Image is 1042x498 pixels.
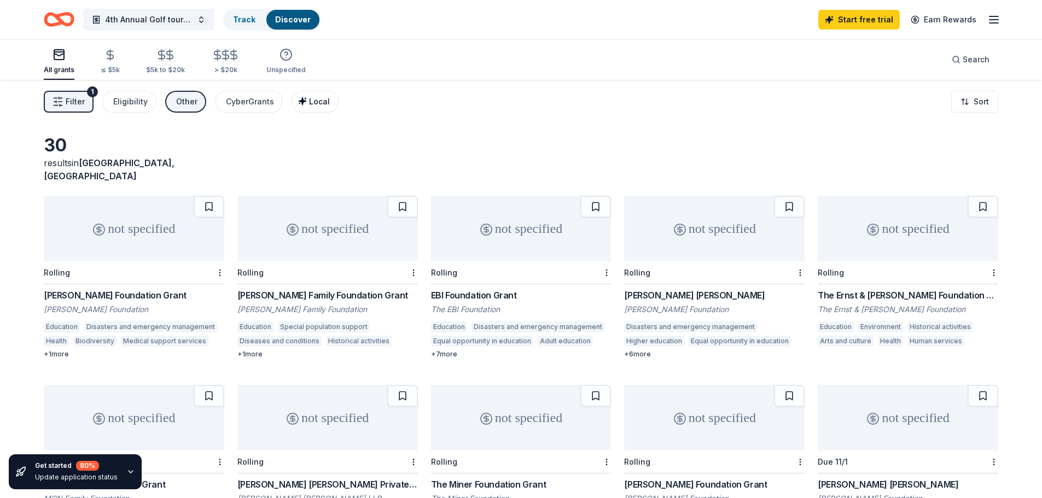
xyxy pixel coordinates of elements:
[211,44,240,80] button: > $20k
[904,10,983,30] a: Earn Rewards
[624,457,650,466] div: Rolling
[818,196,998,261] div: not specified
[237,304,418,315] div: [PERSON_NAME] Family Foundation
[237,350,418,359] div: + 1 more
[237,336,322,347] div: Diseases and conditions
[44,196,224,261] div: not specified
[44,321,80,332] div: Education
[624,385,805,450] div: not specified
[44,156,224,183] div: results
[818,10,900,30] a: Start free trial
[624,478,805,491] div: [PERSON_NAME] Foundation Grant
[237,385,418,450] div: not specified
[237,478,418,491] div: [PERSON_NAME] [PERSON_NAME] Private Foundation Grant
[431,289,612,302] div: EBI Foundation Grant
[113,95,148,108] div: Eligibility
[73,336,117,347] div: Biodiversity
[146,44,185,80] button: $5k to $20k
[101,66,120,74] div: ≤ $5k
[275,15,311,24] a: Discover
[292,91,339,113] button: Local
[963,53,989,66] span: Search
[431,336,533,347] div: Equal opportunity in education
[44,289,224,302] div: [PERSON_NAME] Foundation Grant
[44,44,74,80] button: All grants
[83,9,214,31] button: 4th Annual Golf tournament
[76,461,99,471] div: 80 %
[215,91,283,113] button: CyberGrants
[326,336,392,347] div: Historical activities
[226,95,274,108] div: CyberGrants
[87,86,98,97] div: 1
[146,66,185,74] div: $5k to $20k
[818,304,998,315] div: The Ernst & [PERSON_NAME] Foundation
[907,321,973,332] div: Historical activities
[431,304,612,315] div: The EBI Foundation
[624,196,805,359] a: not specifiedRolling[PERSON_NAME] [PERSON_NAME][PERSON_NAME] FoundationDisasters and emergency ma...
[431,196,612,359] a: not specifiedRollingEBI Foundation GrantThe EBI FoundationEducationDisasters and emergency manage...
[44,304,224,315] div: [PERSON_NAME] Foundation
[266,44,306,80] button: Unspecified
[266,66,306,74] div: Unspecified
[951,91,998,113] button: Sort
[818,268,844,277] div: Rolling
[431,196,612,261] div: not specified
[431,457,457,466] div: Rolling
[121,336,208,347] div: Medical support services
[211,66,240,74] div: > $20k
[44,91,94,113] button: Filter1
[431,385,612,450] div: not specified
[105,13,193,26] span: 4th Annual Golf tournament
[44,66,74,74] div: All grants
[818,321,854,332] div: Education
[818,289,998,302] div: The Ernst & [PERSON_NAME] Foundation Grant
[237,289,418,302] div: [PERSON_NAME] Family Foundation Grant
[44,385,224,450] div: not specified
[44,7,74,32] a: Home
[818,385,998,450] div: not specified
[943,49,998,71] button: Search
[35,461,118,471] div: Get started
[44,350,224,359] div: + 1 more
[624,196,805,261] div: not specified
[44,268,70,277] div: Rolling
[44,336,69,347] div: Health
[818,336,874,347] div: Arts and culture
[974,95,989,108] span: Sort
[907,336,964,347] div: Human services
[237,457,264,466] div: Rolling
[624,289,805,302] div: [PERSON_NAME] [PERSON_NAME]
[431,321,467,332] div: Education
[101,44,120,80] button: ≤ $5k
[538,336,593,347] div: Adult education
[84,321,217,332] div: Disasters and emergency management
[233,15,255,24] a: Track
[237,268,264,277] div: Rolling
[44,196,224,359] a: not specifiedRolling[PERSON_NAME] Foundation Grant[PERSON_NAME] FoundationEducationDisasters and ...
[471,321,604,332] div: Disasters and emergency management
[102,91,156,113] button: Eligibility
[176,95,197,108] div: Other
[44,157,174,181] span: in
[624,336,684,347] div: Higher education
[858,321,903,332] div: Environment
[689,336,791,347] div: Equal opportunity in education
[44,134,224,156] div: 30
[624,304,805,315] div: [PERSON_NAME] Foundation
[431,350,612,359] div: + 7 more
[66,95,85,108] span: Filter
[223,9,321,31] button: TrackDiscover
[309,97,330,106] span: Local
[624,350,805,359] div: + 6 more
[818,478,998,491] div: [PERSON_NAME] [PERSON_NAME]
[237,196,418,359] a: not specifiedRolling[PERSON_NAME] Family Foundation Grant[PERSON_NAME] Family FoundationEducation...
[878,336,903,347] div: Health
[624,268,650,277] div: Rolling
[165,91,206,113] button: Other
[818,196,998,350] a: not specifiedRollingThe Ernst & [PERSON_NAME] Foundation GrantThe Ernst & [PERSON_NAME] Foundatio...
[431,268,457,277] div: Rolling
[278,321,370,332] div: Special population support
[237,196,418,261] div: not specified
[818,457,848,466] div: Due 11/1
[35,473,118,482] div: Update application status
